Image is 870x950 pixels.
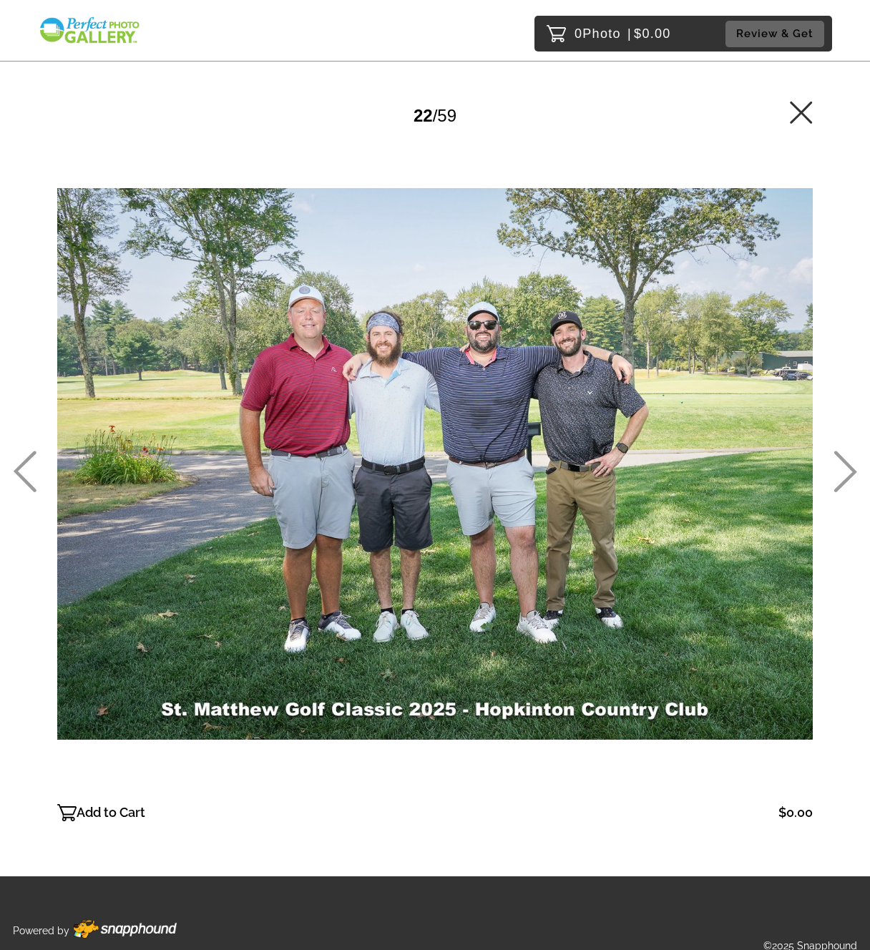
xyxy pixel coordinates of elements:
[437,106,456,125] span: 59
[725,21,824,47] button: Review & Get
[38,16,141,45] img: Snapphound Logo
[414,100,456,131] div: /
[582,22,621,45] span: Photo
[725,21,829,47] a: Review & Get
[77,801,145,824] p: Add to Cart
[778,801,813,824] p: $0.00
[73,920,177,939] img: Footer
[575,22,671,45] p: 0 $0.00
[414,106,433,125] span: 22
[627,26,632,41] span: |
[13,922,69,940] p: Powered by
